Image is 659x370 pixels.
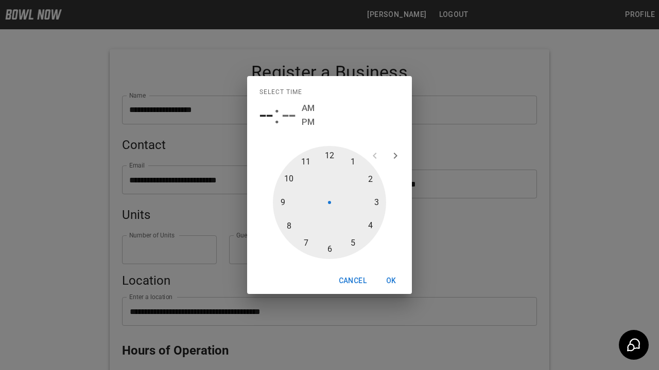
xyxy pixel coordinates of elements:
[282,101,296,129] button: --
[274,101,280,129] span: :
[302,115,315,129] button: PM
[259,101,273,129] button: --
[385,145,406,166] button: open next view
[302,101,315,115] button: AM
[335,271,371,290] button: Cancel
[375,271,408,290] button: OK
[259,84,302,101] span: Select time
